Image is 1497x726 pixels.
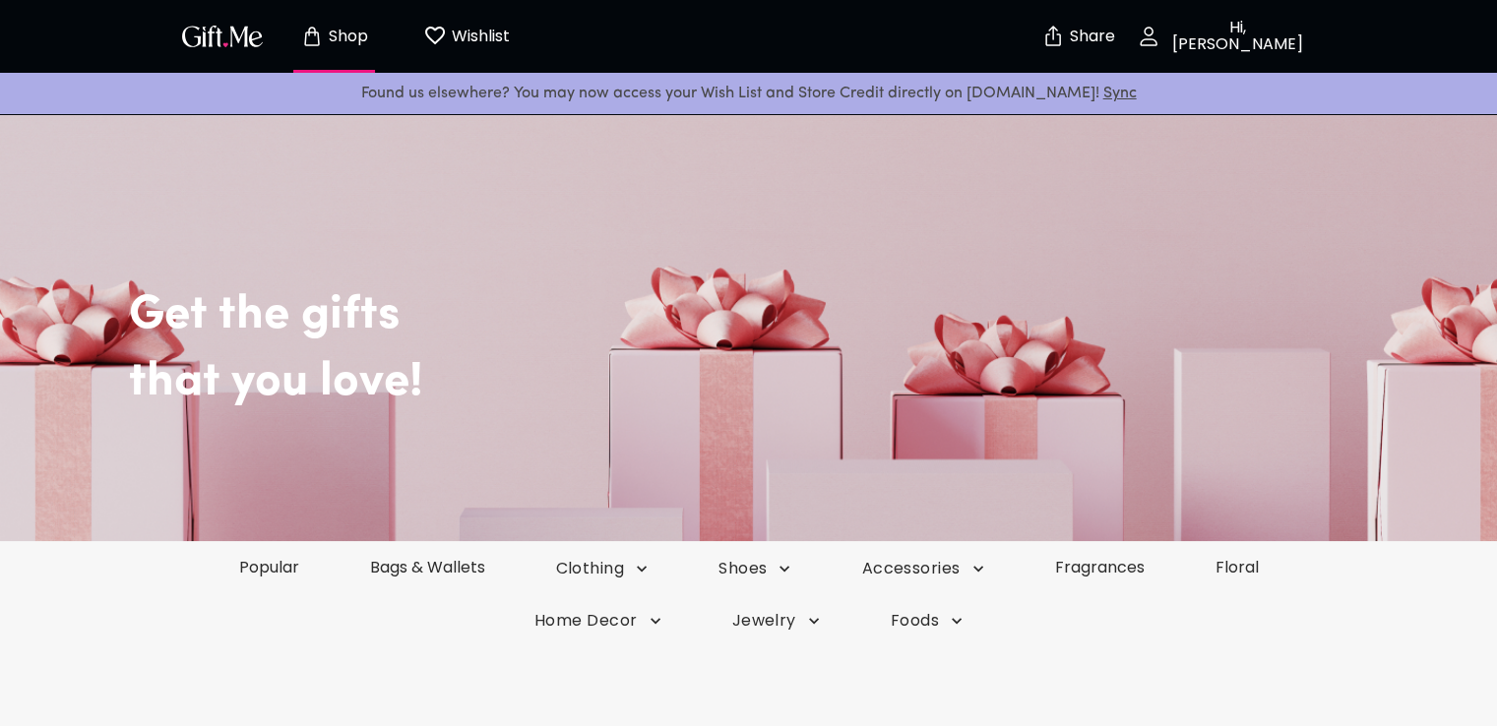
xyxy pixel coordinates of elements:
[16,81,1481,106] p: Found us elsewhere? You may now access your Wish List and Store Credit directly on [DOMAIN_NAME]!
[556,558,649,579] span: Clothing
[176,25,269,48] button: GiftMe Logo
[534,610,661,632] span: Home Decor
[324,29,368,45] p: Shop
[1041,25,1065,48] img: secure
[129,354,1458,411] h2: that you love!
[683,558,826,579] button: Shoes
[891,610,963,632] span: Foods
[447,24,510,49] p: Wishlist
[1044,2,1113,71] button: Share
[732,610,820,632] span: Jewelry
[861,558,983,579] span: Accessories
[1160,20,1310,53] p: Hi, [PERSON_NAME]
[204,556,335,578] a: Popular
[178,22,267,50] img: GiftMe Logo
[281,5,389,68] button: Store page
[1020,556,1180,578] a: Fragrances
[499,610,697,632] button: Home Decor
[1180,556,1294,578] a: Floral
[855,610,998,632] button: Foods
[826,558,1019,579] button: Accessories
[335,556,521,578] a: Bags & Wallets
[1065,29,1115,45] p: Share
[718,558,790,579] span: Shoes
[129,228,1458,344] h2: Get the gifts
[1125,5,1322,68] button: Hi, [PERSON_NAME]
[697,610,855,632] button: Jewelry
[412,5,521,68] button: Wishlist page
[521,558,684,579] button: Clothing
[1103,86,1137,101] a: Sync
